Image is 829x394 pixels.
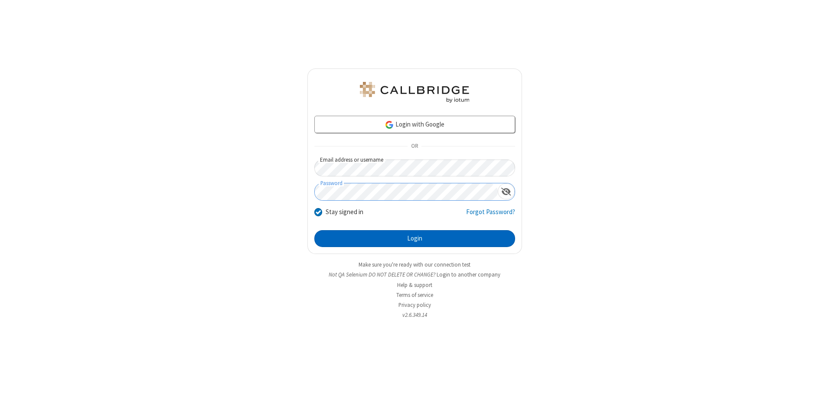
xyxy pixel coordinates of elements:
li: v2.6.349.14 [307,311,522,319]
li: Not QA Selenium DO NOT DELETE OR CHANGE? [307,270,522,279]
label: Stay signed in [326,207,363,217]
button: Login [314,230,515,247]
button: Login to another company [437,270,500,279]
div: Show password [498,183,515,199]
a: Terms of service [396,291,433,299]
a: Privacy policy [398,301,431,309]
input: Email address or username [314,160,515,176]
a: Login with Google [314,116,515,133]
a: Help & support [397,281,432,289]
input: Password [315,183,498,200]
span: OR [408,140,421,153]
a: Make sure you're ready with our connection test [359,261,470,268]
a: Forgot Password? [466,207,515,224]
img: QA Selenium DO NOT DELETE OR CHANGE [358,82,471,103]
img: google-icon.png [385,120,394,130]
